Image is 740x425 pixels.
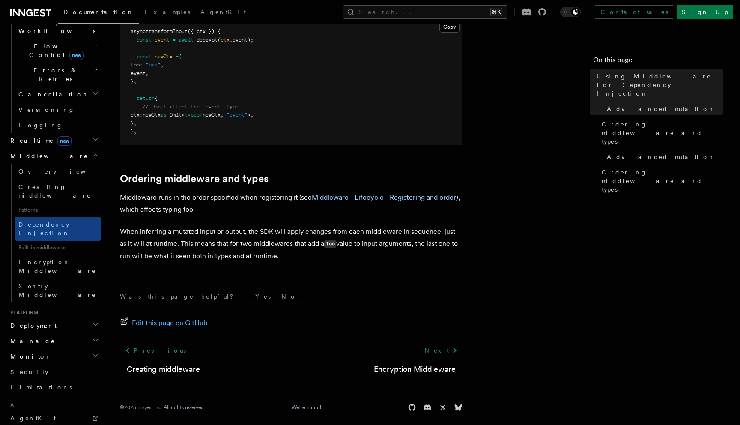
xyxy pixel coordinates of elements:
[15,15,101,39] button: Steps & Workflows
[593,69,723,101] a: Using Middleware for Dependency Injection
[137,95,155,101] span: return
[131,120,137,126] span: };
[7,380,101,395] a: Limitations
[170,112,182,118] span: Omit
[15,87,101,102] button: Cancellation
[10,384,72,391] span: Limitations
[120,173,269,185] a: Ordering middleware and types
[143,104,239,110] span: // Don't affect the `event` type
[143,112,161,118] span: newCtx
[227,112,248,118] span: "event"
[63,9,134,15] span: Documentation
[7,333,101,349] button: Manage
[15,217,101,241] a: Dependency Injection
[560,7,581,17] button: Toggle dark mode
[276,290,302,303] button: No
[18,106,75,113] span: Versioning
[139,3,195,23] a: Examples
[595,5,673,19] a: Contact sales
[18,122,63,129] span: Logging
[7,136,72,145] span: Realtime
[15,179,101,203] a: Creating middleware
[132,317,208,329] span: Edit this page on GitHub
[7,318,101,333] button: Deployment
[120,317,208,329] a: Edit this page on GitHub
[7,337,55,345] span: Manage
[230,37,254,43] span: .event);
[144,9,190,15] span: Examples
[439,21,460,33] button: Copy
[131,129,134,135] span: }
[607,105,715,113] span: Advanced mutation
[57,136,72,146] span: new
[15,66,93,83] span: Errors & Retries
[185,112,203,118] span: typeof
[312,193,456,201] a: Middleware - Lifecycle - Registering and order
[197,37,218,43] span: decrypt
[146,28,188,34] span: transformInput
[131,28,146,34] span: async
[140,62,143,68] span: :
[7,164,101,302] div: Middleware
[161,62,164,68] span: ,
[131,70,146,76] span: event
[182,112,185,118] span: <
[58,3,139,24] a: Documentation
[593,55,723,69] h4: On this page
[218,37,221,43] span: (
[120,292,239,301] p: Was this page helpful?
[137,37,152,43] span: const
[127,363,200,375] a: Creating middleware
[15,278,101,302] a: Sentry Middleware
[221,112,224,118] span: ,
[179,54,182,60] span: {
[155,37,170,43] span: event
[598,165,723,197] a: Ordering middleware and types
[179,37,194,43] span: await
[7,148,101,164] button: Middleware
[15,18,95,35] span: Steps & Workflows
[15,90,89,99] span: Cancellation
[146,62,161,68] span: "bar"
[18,168,107,175] span: Overview
[203,112,221,118] span: newCtx
[419,343,462,358] a: Next
[120,192,462,215] p: Middleware runs in the order specified when registering it (see ), which affects typing too.
[10,415,56,422] span: AgentKit
[248,112,251,118] span: >
[374,363,456,375] a: Encryption Middleware
[7,364,101,380] a: Security
[155,95,158,101] span: {
[176,54,179,60] span: =
[603,149,723,165] a: Advanced mutation
[602,120,723,146] span: Ordering middleware and types
[597,72,723,98] span: Using Middleware for Dependency Injection
[15,42,94,59] span: Flow Control
[146,70,149,76] span: ,
[598,117,723,149] a: Ordering middleware and types
[7,349,101,364] button: Monitor
[607,153,715,161] span: Advanced mutation
[173,37,176,43] span: =
[603,101,723,117] a: Advanced mutation
[15,241,101,254] span: Built-in middlewares
[15,63,101,87] button: Errors & Retries
[292,404,321,411] a: We're hiring!
[18,183,91,199] span: Creating middleware
[188,28,221,34] span: ({ ctx }) {
[69,51,84,60] span: new
[140,112,143,118] span: :
[15,39,101,63] button: Flow Controlnew
[602,168,723,194] span: Ordering middleware and types
[251,112,254,118] span: ,
[137,54,152,60] span: const
[250,290,276,303] button: Yes
[195,3,251,23] a: AgentKit
[15,164,101,179] a: Overview
[15,117,101,133] a: Logging
[161,112,167,118] span: as
[7,152,88,160] span: Middleware
[120,404,205,411] div: © 2025 Inngest Inc. All rights reserved.
[221,37,230,43] span: ctx
[324,240,336,248] code: foo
